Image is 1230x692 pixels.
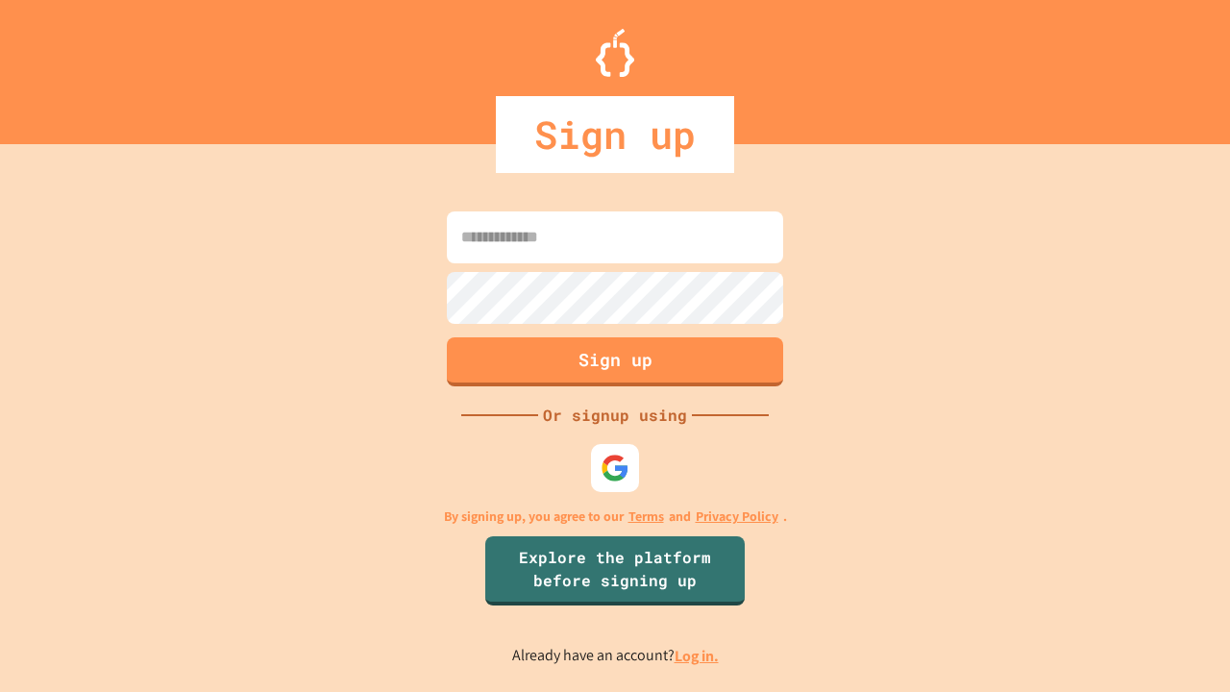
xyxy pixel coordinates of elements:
[696,507,778,527] a: Privacy Policy
[596,29,634,77] img: Logo.svg
[444,507,787,527] p: By signing up, you agree to our and .
[675,646,719,666] a: Log in.
[628,507,664,527] a: Terms
[538,404,692,427] div: Or signup using
[496,96,734,173] div: Sign up
[485,536,745,605] a: Explore the platform before signing up
[512,644,719,668] p: Already have an account?
[601,454,629,482] img: google-icon.svg
[447,337,783,386] button: Sign up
